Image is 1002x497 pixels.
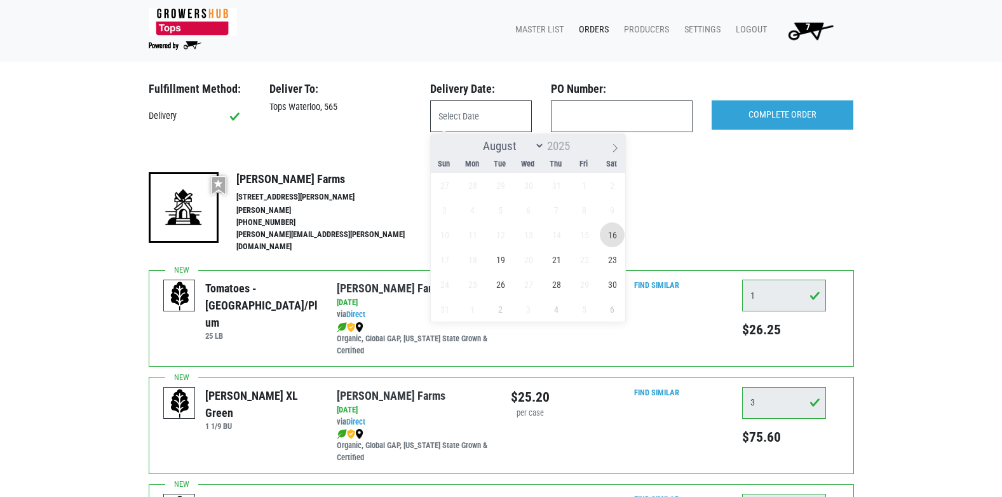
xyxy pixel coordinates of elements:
[600,173,625,198] span: August 2, 2025
[347,429,355,439] img: safety-e55c860ca8c00a9c171001a62a92dabd.png
[477,138,545,154] select: Month
[569,18,614,42] a: Orders
[337,321,491,357] div: Organic, Global GAP, [US_STATE] State Grown & Certified
[236,172,432,186] h4: [PERSON_NAME] Farms
[600,198,625,222] span: August 9, 2025
[544,222,569,247] span: August 14, 2025
[544,247,569,272] span: August 21, 2025
[430,160,458,168] span: Sun
[460,272,485,297] span: August 25, 2025
[337,297,491,309] div: [DATE]
[488,222,513,247] span: August 12, 2025
[742,280,826,311] input: Qty
[460,297,485,322] span: September 1, 2025
[236,191,432,203] li: [STREET_ADDRESS][PERSON_NAME]
[742,322,826,338] h5: $26.25
[544,272,569,297] span: August 28, 2025
[205,421,318,431] h6: 1 1/9 BU
[505,18,569,42] a: Master List
[570,160,598,168] span: Fri
[572,173,597,198] span: August 1, 2025
[712,100,853,130] input: COMPLETE ORDER
[337,429,347,439] img: leaf-e5c59151409436ccce96b2ca1b28e03c.png
[600,222,625,247] span: August 16, 2025
[782,18,839,43] img: Cart
[572,222,597,247] span: August 15, 2025
[337,416,491,428] div: via
[726,18,772,42] a: Logout
[236,205,432,217] li: [PERSON_NAME]
[337,309,491,321] div: via
[516,297,541,322] span: September 3, 2025
[544,173,569,198] span: July 31, 2025
[460,222,485,247] span: August 11, 2025
[460,173,485,198] span: July 28, 2025
[516,222,541,247] span: August 13, 2025
[572,247,597,272] span: August 22, 2025
[347,322,355,332] img: safety-e55c860ca8c00a9c171001a62a92dabd.png
[430,100,532,132] input: Select Date
[149,8,237,36] img: 279edf242af8f9d49a69d9d2afa010fb.png
[806,22,810,32] span: 7
[458,160,486,168] span: Mon
[600,247,625,272] span: August 23, 2025
[260,100,421,114] div: Tops Waterloo, 565
[430,82,532,96] h3: Delivery Date:
[598,160,626,168] span: Sat
[432,297,457,322] span: August 31, 2025
[516,173,541,198] span: July 30, 2025
[164,280,196,312] img: placeholder-variety-43d6402dacf2d531de610a020419775a.svg
[511,387,550,407] div: $25.20
[600,272,625,297] span: August 30, 2025
[572,272,597,297] span: August 29, 2025
[634,388,679,397] a: Find Similar
[460,247,485,272] span: August 18, 2025
[516,272,541,297] span: August 27, 2025
[205,387,318,421] div: [PERSON_NAME] XL Green
[236,229,432,253] li: [PERSON_NAME][EMAIL_ADDRESS][PERSON_NAME][DOMAIN_NAME]
[772,18,844,43] a: 7
[149,172,219,242] img: 19-7441ae2ccb79c876ff41c34f3bd0da69.png
[572,198,597,222] span: August 8, 2025
[486,160,514,168] span: Tue
[149,41,201,50] img: Powered by Big Wheelbarrow
[337,282,445,295] a: [PERSON_NAME] Farms
[634,280,679,290] a: Find Similar
[544,297,569,322] span: September 4, 2025
[460,198,485,222] span: August 4, 2025
[488,247,513,272] span: August 19, 2025
[337,428,491,464] div: Organic, Global GAP, [US_STATE] State Grown & Certified
[600,297,625,322] span: September 6, 2025
[432,173,457,198] span: July 27, 2025
[551,82,693,96] h3: PO Number:
[355,322,363,332] img: map_marker-0e94453035b3232a4d21701695807de9.png
[149,82,250,96] h3: Fulfillment Method:
[516,198,541,222] span: August 6, 2025
[742,387,826,419] input: Qty
[488,173,513,198] span: July 29, 2025
[742,429,826,446] h5: $75.60
[516,247,541,272] span: August 20, 2025
[432,222,457,247] span: August 10, 2025
[488,272,513,297] span: August 26, 2025
[269,82,411,96] h3: Deliver To:
[432,272,457,297] span: August 24, 2025
[337,404,491,416] div: [DATE]
[488,198,513,222] span: August 5, 2025
[614,18,674,42] a: Producers
[205,280,318,331] div: Tomatoes - [GEOGRAPHIC_DATA]/Plum
[236,217,432,229] li: [PHONE_NUMBER]
[432,198,457,222] span: August 3, 2025
[432,247,457,272] span: August 17, 2025
[346,310,365,319] a: Direct
[355,429,363,439] img: map_marker-0e94453035b3232a4d21701695807de9.png
[544,198,569,222] span: August 7, 2025
[205,331,318,341] h6: 25 LB
[337,389,445,402] a: [PERSON_NAME] Farms
[488,297,513,322] span: September 2, 2025
[346,417,365,426] a: Direct
[572,297,597,322] span: September 5, 2025
[337,322,347,332] img: leaf-e5c59151409436ccce96b2ca1b28e03c.png
[674,18,726,42] a: Settings
[542,160,570,168] span: Thu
